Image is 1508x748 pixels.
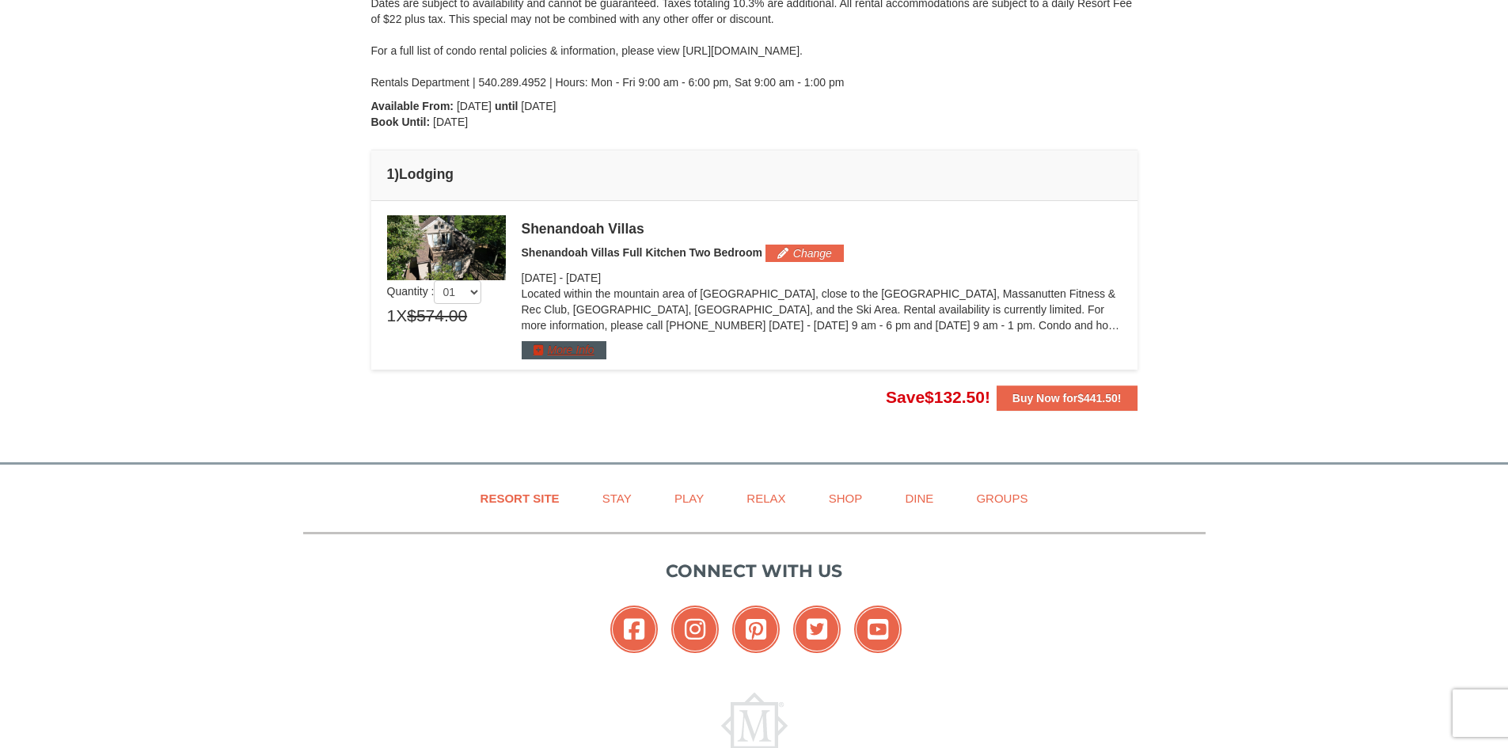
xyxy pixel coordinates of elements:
span: Quantity : [387,285,482,298]
strong: Buy Now for ! [1012,392,1122,404]
span: [DATE] [521,100,556,112]
span: Save ! [886,388,990,406]
p: Connect with us [303,558,1206,584]
span: [DATE] [457,100,492,112]
a: Resort Site [461,480,579,516]
span: $132.50 [925,388,985,406]
h4: 1 Lodging [387,166,1122,182]
span: [DATE] [433,116,468,128]
span: Shenandoah Villas Full Kitchen Two Bedroom [522,246,762,259]
strong: until [495,100,518,112]
span: [DATE] [566,271,601,284]
button: More Info [522,341,606,359]
span: [DATE] [522,271,556,284]
span: $441.50 [1077,392,1118,404]
span: 1 [387,304,397,328]
strong: Available From: [371,100,454,112]
a: Dine [885,480,953,516]
a: Play [655,480,724,516]
p: Located within the mountain area of [GEOGRAPHIC_DATA], close to the [GEOGRAPHIC_DATA], Massanutte... [522,286,1122,333]
span: ) [394,166,399,182]
span: $574.00 [407,304,467,328]
button: Buy Now for$441.50! [997,385,1138,411]
span: X [396,304,407,328]
button: Change [765,245,844,262]
span: - [559,271,563,284]
strong: Book Until: [371,116,431,128]
img: 19219019-2-e70bf45f.jpg [387,215,506,280]
a: Shop [809,480,883,516]
a: Groups [956,480,1047,516]
div: Shenandoah Villas [522,221,1122,237]
a: Stay [583,480,651,516]
a: Relax [727,480,805,516]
